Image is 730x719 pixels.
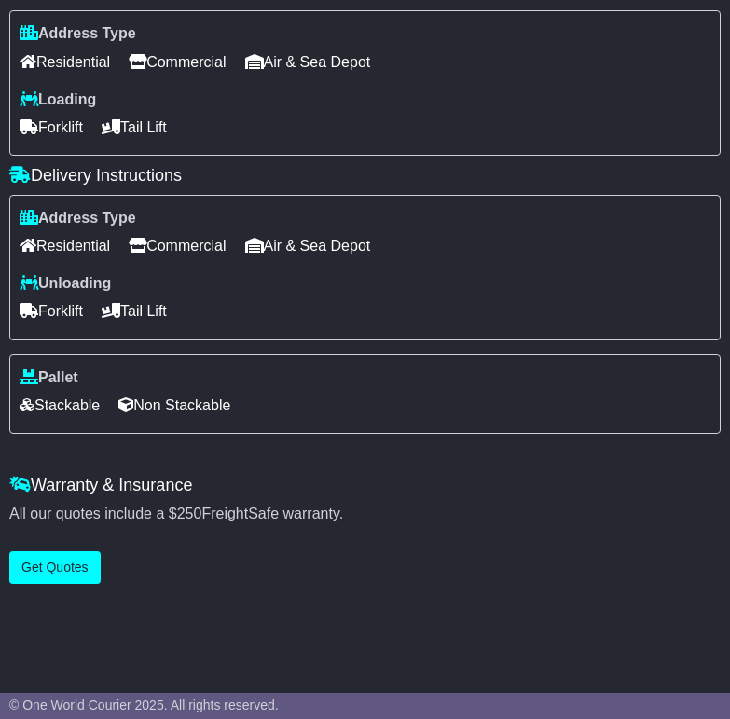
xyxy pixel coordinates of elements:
span: Non Stackable [118,391,230,420]
label: Loading [20,90,96,108]
h4: Delivery Instructions [9,166,721,186]
span: Residential [20,231,110,260]
span: Residential [20,48,110,76]
label: Address Type [20,209,136,227]
span: © One World Courier 2025. All rights reserved. [9,698,279,712]
span: Air & Sea Depot [245,48,371,76]
span: Commercial [129,231,226,260]
span: Forklift [20,113,83,142]
button: Get Quotes [9,551,101,584]
span: Commercial [129,48,226,76]
span: Tail Lift [102,113,167,142]
div: All our quotes include a $ FreightSafe warranty. [9,505,721,522]
span: Stackable [20,391,100,420]
span: Tail Lift [102,297,167,325]
label: Address Type [20,24,136,42]
span: Forklift [20,297,83,325]
label: Unloading [20,274,111,292]
label: Pallet [20,368,78,386]
span: 250 [177,505,202,521]
h4: Warranty & Insurance [9,476,721,495]
span: Air & Sea Depot [245,231,371,260]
